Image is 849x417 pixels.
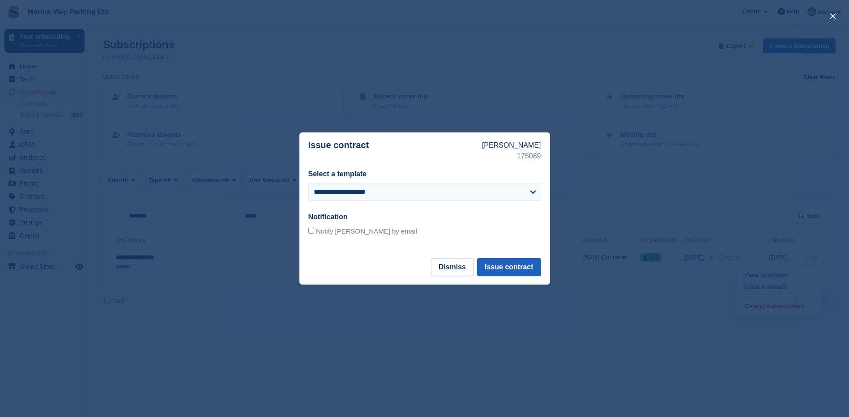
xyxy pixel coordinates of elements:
[431,258,474,276] button: Dismiss
[477,258,541,276] button: Issue contract
[308,170,367,178] label: Select a template
[482,140,541,151] p: [PERSON_NAME]
[316,227,417,235] span: Notify [PERSON_NAME] by email
[826,9,840,23] button: close
[308,140,482,162] p: Issue contract
[308,213,348,221] label: Notification
[308,228,314,234] input: Notify [PERSON_NAME] by email
[482,151,541,162] p: 175089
